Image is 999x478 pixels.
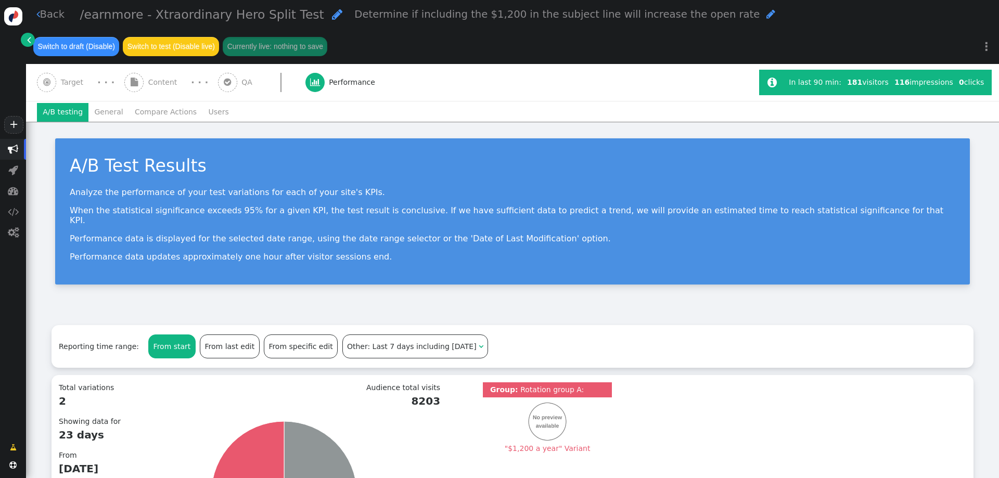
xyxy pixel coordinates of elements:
b: 181 [847,78,862,86]
span:  [8,165,18,175]
span: Other: Last 7 days including [DATE] [347,342,477,351]
li: Users [202,103,235,122]
span:  [767,77,777,88]
span: Content [148,77,182,88]
b: 23 days [59,427,121,443]
span: impressions [894,78,953,86]
div: From last edit [200,335,259,357]
b: 0 [959,78,964,86]
a:  Performance [305,64,399,101]
div: In last 90 min: [789,77,844,88]
div: Reporting time range: [59,341,146,352]
div: Showing data for [59,416,128,450]
span: clicks [959,78,984,86]
img: 105.png [521,402,573,441]
p: Performance data is displayed for the selected date range, using the date range selector or the '... [70,234,955,243]
span:  [310,78,320,86]
b: 2 [59,393,121,409]
button: Currently live: nothing to save [223,37,327,56]
div: "$1,200 a year" Variant [505,443,591,454]
span:  [8,186,18,196]
div: From specific edit [264,335,337,357]
a:  [21,33,35,47]
span:  [479,343,483,350]
span:  [8,144,18,154]
span:  [27,34,31,45]
button: Switch to draft (Disable) [33,37,119,56]
span:  [9,461,17,469]
li: A/B testing [37,103,88,122]
div: visitors [844,77,891,88]
div: From start [149,335,195,357]
b: 8203 [135,393,440,409]
a:  Content · · · [124,64,218,101]
b: [DATE] [59,461,121,476]
span: Target [61,77,88,88]
span:  [224,78,231,86]
span: Determine if including the $1,200 in the subject line will increase the open rate [354,8,760,20]
a:  [3,438,24,457]
a:  QA [218,64,305,101]
span:  [766,9,775,19]
div: · · · [191,75,208,89]
li: Compare Actions [129,103,202,122]
div: Total variations [59,382,128,416]
p: Analyze the performance of your test variations for each of your site's KPIs. [70,187,955,197]
button: Switch to test (Disable live) [123,37,219,56]
span:  [131,78,138,86]
span:  [332,8,342,20]
p: When the statistical significance exceeds 95% for a given KPI, the test result is conclusive. If ... [70,205,955,225]
a: ⋮ [974,31,999,62]
a:  Target · · · [37,64,124,101]
p: Performance data updates approximately one hour after visitor sessions end. [70,252,955,262]
span:  [43,78,50,86]
span: /earnmore - Xtraordinary Hero Split Test [80,7,324,22]
div: · · · [97,75,114,89]
span: QA [241,77,257,88]
span: Performance [329,77,379,88]
span: Rotation group A: [520,385,584,394]
li: General [88,103,129,122]
span: Audience total visits [366,383,440,392]
a: + [4,116,23,134]
a: Back [36,7,65,22]
div: A/B Test Results [70,153,955,179]
span:  [10,442,17,453]
b: Group: [490,385,518,394]
img: logo-icon.svg [4,7,22,25]
span:  [8,206,19,217]
span:  [36,9,40,19]
b: 116 [894,78,910,86]
span:  [8,227,19,238]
